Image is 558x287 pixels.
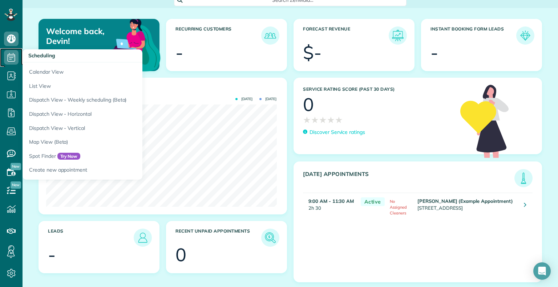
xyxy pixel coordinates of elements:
div: Open Intercom Messenger [533,262,551,280]
span: [DATE] [259,97,276,101]
h3: Actual Revenue this month [48,87,279,94]
a: List View [23,79,204,93]
div: - [430,44,438,62]
h3: [DATE] Appointments [303,171,514,187]
a: Dispatch View - Weekly scheduling (Beta) [23,93,204,107]
h3: Leads [48,229,134,247]
span: ★ [303,114,311,126]
td: [STREET_ADDRESS] [416,193,519,219]
img: icon_forecast_revenue-8c13a41c7ed35a8dcfafea3cbb826a0462acb37728057bba2d056411b612bbbe.png [391,28,405,43]
span: New [11,163,21,170]
a: Calendar View [23,62,204,79]
a: Discover Service ratings [303,128,365,136]
a: Map View (Beta) [23,135,204,149]
div: - [175,44,183,62]
span: No Assigned Cleaners [390,199,407,216]
h3: Recent unpaid appointments [175,229,261,247]
a: Dispatch View - Horizontal [23,107,204,121]
a: Dispatch View - Vertical [23,121,204,135]
h3: Service Rating score (past 30 days) [303,87,453,92]
img: dashboard_welcome-42a62b7d889689a78055ac9021e634bf52bae3f8056760290aed330b23ab8690.png [92,11,162,81]
p: Discover Service ratings [310,128,365,136]
span: [DATE] [235,97,252,101]
span: New [11,181,21,189]
span: ★ [327,114,335,126]
span: ★ [319,114,327,126]
strong: 9:00 AM - 11:30 AM [308,198,354,204]
span: ★ [311,114,319,126]
span: Try Now [57,153,81,160]
img: icon_form_leads-04211a6a04a5b2264e4ee56bc0799ec3eb69b7e499cbb523a139df1d13a81ae0.png [518,28,533,43]
h3: Recurring Customers [175,26,261,45]
h3: Forecast Revenue [303,26,389,45]
img: icon_todays_appointments-901f7ab196bb0bea1936b74009e4eb5ffbc2d2711fa7634e0d609ed5ef32b18b.png [516,171,531,185]
div: - [48,246,56,264]
p: Welcome back, Devin! [46,26,120,46]
div: $- [303,44,322,62]
strong: [PERSON_NAME] (Example Appointment) [417,198,513,204]
a: Spot FinderTry Now [23,149,204,163]
h3: Instant Booking Form Leads [430,26,516,45]
img: icon_recurring_customers-cf858462ba22bcd05b5a5880d41d6543d210077de5bb9ebc9590e49fd87d84ed.png [263,28,278,43]
a: Create new appointment [23,163,204,180]
td: 2h 30 [303,193,357,219]
div: 0 [303,95,314,114]
div: 0 [175,246,186,264]
span: Active [361,197,385,206]
span: Scheduling [28,52,55,59]
span: ★ [335,114,343,126]
img: icon_leads-1bed01f49abd5b7fead27621c3d59655bb73ed531f8eeb49469d10e621d6b896.png [136,230,150,245]
img: icon_unpaid_appointments-47b8ce3997adf2238b356f14209ab4cced10bd1f174958f3ca8f1d0dd7fffeee.png [263,230,278,245]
